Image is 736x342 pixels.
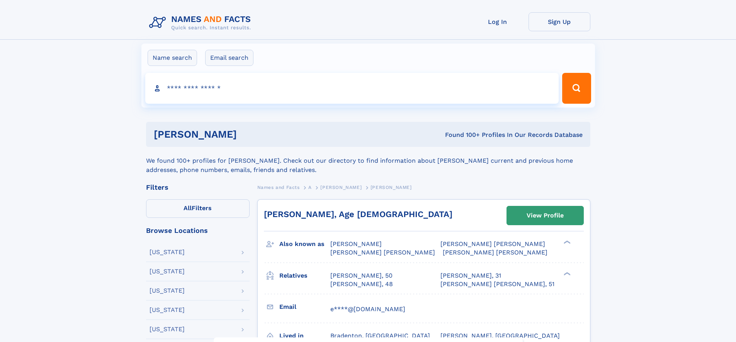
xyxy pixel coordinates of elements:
a: [PERSON_NAME], Age [DEMOGRAPHIC_DATA] [264,209,452,219]
div: [US_STATE] [150,326,185,332]
label: Filters [146,199,250,218]
span: [PERSON_NAME] [320,185,362,190]
div: [US_STATE] [150,307,185,313]
span: [PERSON_NAME] [371,185,412,190]
span: [PERSON_NAME], [GEOGRAPHIC_DATA] [440,332,560,339]
span: All [184,204,192,212]
a: A [308,182,312,192]
a: [PERSON_NAME], 50 [330,271,393,280]
div: View Profile [527,207,564,224]
label: Name search [148,50,197,66]
div: Found 100+ Profiles In Our Records Database [341,131,583,139]
div: Filters [146,184,250,191]
input: search input [145,73,559,104]
a: Names and Facts [257,182,300,192]
div: ❯ [562,240,571,245]
span: [PERSON_NAME] [PERSON_NAME] [443,249,547,256]
span: [PERSON_NAME] [PERSON_NAME] [440,240,545,248]
div: ❯ [562,271,571,276]
label: Email search [205,50,253,66]
a: [PERSON_NAME], 48 [330,280,393,288]
h3: Email [279,300,330,313]
span: [PERSON_NAME] [PERSON_NAME] [330,249,435,256]
a: Sign Up [529,12,590,31]
span: [PERSON_NAME] [330,240,382,248]
a: View Profile [507,206,583,225]
div: [US_STATE] [150,268,185,275]
a: [PERSON_NAME] [PERSON_NAME], 51 [440,280,554,288]
a: [PERSON_NAME] [320,182,362,192]
div: We found 100+ profiles for [PERSON_NAME]. Check out our directory to find information about [PERS... [146,147,590,175]
img: Logo Names and Facts [146,12,257,33]
a: [PERSON_NAME], 31 [440,271,501,280]
h1: [PERSON_NAME] [154,130,341,139]
span: Bradenton, [GEOGRAPHIC_DATA] [330,332,430,339]
div: Browse Locations [146,227,250,234]
h3: Also known as [279,238,330,251]
span: A [308,185,312,190]
div: [US_STATE] [150,249,185,255]
div: [US_STATE] [150,288,185,294]
h3: Relatives [279,269,330,282]
a: Log In [467,12,529,31]
button: Search Button [562,73,591,104]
